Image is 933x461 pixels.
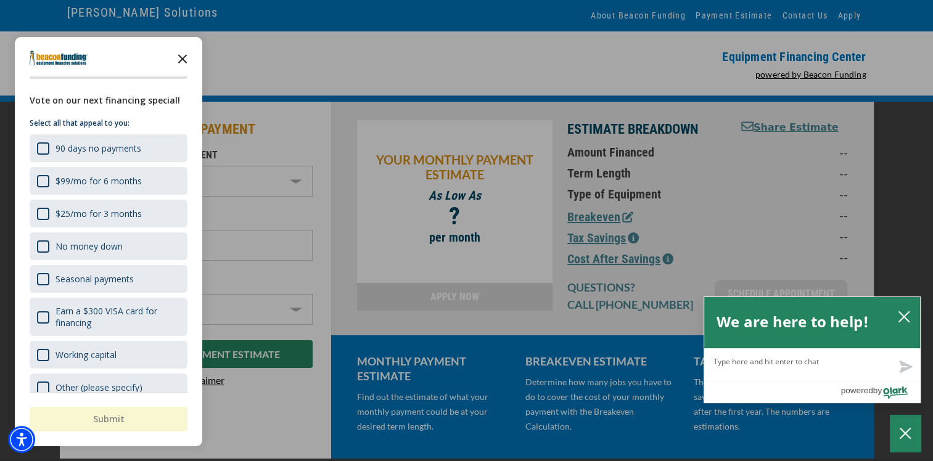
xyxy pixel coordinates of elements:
p: Select all that appeal to you: [30,117,187,129]
div: Vote on our next financing special! [30,94,187,107]
button: Submit [30,407,187,431]
div: Working capital [30,341,187,369]
div: $99/mo for 6 months [55,175,142,187]
span: by [873,383,882,398]
div: 90 days no payments [55,142,141,154]
div: $99/mo for 6 months [30,167,187,195]
div: No money down [30,232,187,260]
div: Survey [15,37,202,446]
div: Accessibility Menu [8,426,35,453]
img: Company logo [30,51,88,65]
div: Earn a $300 VISA card for financing [55,305,180,328]
button: Close Chatbox [890,415,921,452]
button: close chatbox [894,308,914,325]
div: Other (please specify) [55,381,142,393]
a: Powered by Olark - open in a new tab [841,381,920,402]
div: Earn a $300 VISA card for financing [30,298,187,336]
button: Close the survey [170,46,195,70]
h2: We are here to help! [717,309,869,334]
div: No money down [55,240,123,252]
div: Working capital [55,349,117,361]
span: powered [841,383,873,398]
div: Seasonal payments [55,273,134,285]
div: Other (please specify) [30,373,187,401]
div: 90 days no payments [30,134,187,162]
button: Send message [889,353,920,381]
div: $25/mo for 3 months [30,200,187,227]
div: Seasonal payments [30,265,187,293]
div: $25/mo for 3 months [55,208,142,219]
div: olark chatbox [704,296,921,403]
